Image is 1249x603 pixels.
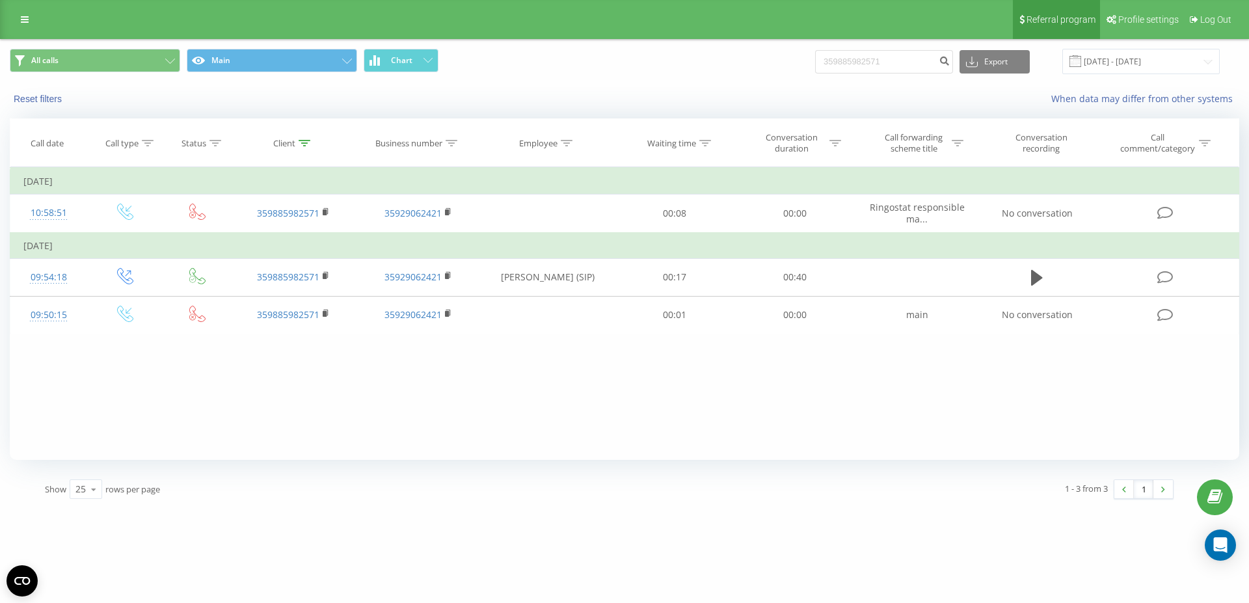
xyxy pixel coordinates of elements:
a: 1 [1134,480,1153,498]
span: Ringostat responsible ma... [870,201,965,225]
td: 00:00 [734,194,854,233]
span: All calls [31,55,59,66]
button: All calls [10,49,180,72]
div: Open Intercom Messenger [1205,529,1236,561]
span: Show [45,483,66,495]
div: Status [181,138,206,149]
td: main [855,296,980,334]
a: 359885982571 [257,271,319,283]
td: [PERSON_NAME] (SIP) [480,258,615,296]
span: No conversation [1002,207,1073,219]
a: When data may differ from other systems [1051,92,1239,105]
div: 09:50:15 [23,302,74,328]
a: 359885982571 [257,308,319,321]
div: Call forwarding scheme title [879,132,948,154]
td: [DATE] [10,233,1239,259]
td: 00:01 [615,296,734,334]
td: 00:08 [615,194,734,233]
div: Waiting time [647,138,696,149]
button: Open CMP widget [7,565,38,596]
div: 25 [75,483,86,496]
span: No conversation [1002,308,1073,321]
a: 35929062421 [384,308,442,321]
input: Search by number [815,50,953,74]
div: Business number [375,138,442,149]
span: Chart [391,56,412,65]
span: rows per page [105,483,160,495]
a: 35929062421 [384,207,442,219]
td: 00:40 [734,258,854,296]
a: 35929062421 [384,271,442,283]
button: Reset filters [10,93,68,105]
button: Export [960,50,1030,74]
div: Client [273,138,295,149]
div: Conversation duration [757,132,826,154]
button: Chart [364,49,438,72]
div: Call type [105,138,139,149]
div: 10:58:51 [23,200,74,226]
td: [DATE] [10,168,1239,194]
span: Log Out [1200,14,1231,25]
div: Employee [519,138,557,149]
div: Conversation recording [999,132,1084,154]
td: 00:17 [615,258,734,296]
button: Main [187,49,357,72]
span: Referral program [1027,14,1095,25]
span: Profile settings [1118,14,1179,25]
div: 1 - 3 from 3 [1065,482,1108,495]
td: 00:00 [734,296,854,334]
div: 09:54:18 [23,265,74,290]
a: 359885982571 [257,207,319,219]
div: Call comment/category [1120,132,1196,154]
div: Call date [31,138,64,149]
